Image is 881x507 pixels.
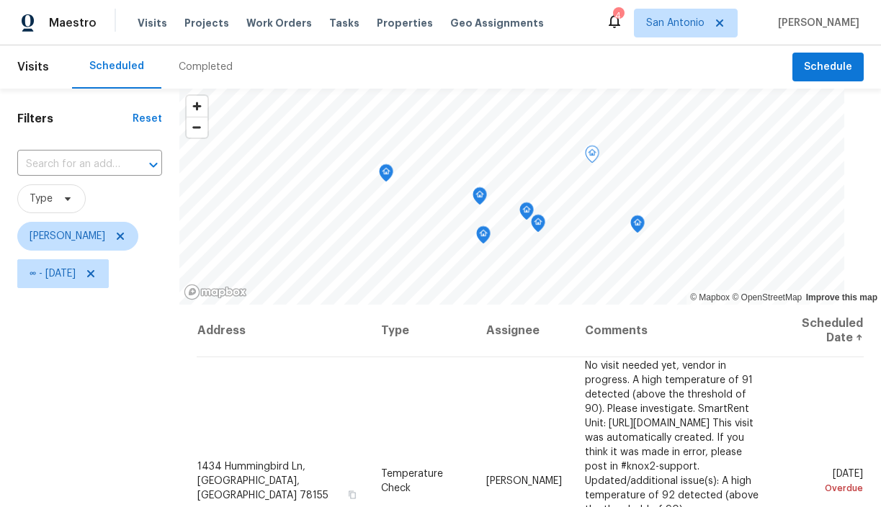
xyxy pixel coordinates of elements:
[197,305,370,357] th: Address
[792,53,864,82] button: Schedule
[476,226,491,248] div: Map marker
[613,9,623,23] div: 4
[370,305,474,357] th: Type
[475,305,573,357] th: Assignee
[197,461,328,500] span: 1434 Hummingbird Ln, [GEOGRAPHIC_DATA], [GEOGRAPHIC_DATA] 78155
[773,305,864,357] th: Scheduled Date ↑
[784,468,863,495] span: [DATE]
[179,60,233,74] div: Completed
[329,18,359,28] span: Tasks
[450,16,544,30] span: Geo Assignments
[184,284,247,300] a: Mapbox homepage
[143,155,164,175] button: Open
[585,145,599,168] div: Map marker
[179,89,844,305] canvas: Map
[133,112,162,126] div: Reset
[784,480,863,495] div: Overdue
[89,59,144,73] div: Scheduled
[246,16,312,30] span: Work Orders
[17,153,122,176] input: Search for an address...
[187,117,207,138] button: Zoom out
[804,58,852,76] span: Schedule
[381,468,443,493] span: Temperature Check
[379,164,393,187] div: Map marker
[732,292,802,302] a: OpenStreetMap
[630,215,645,238] div: Map marker
[17,112,133,126] h1: Filters
[138,16,167,30] span: Visits
[377,16,433,30] span: Properties
[187,96,207,117] button: Zoom in
[531,215,545,237] div: Map marker
[30,266,76,281] span: ∞ - [DATE]
[473,187,487,210] div: Map marker
[772,16,859,30] span: [PERSON_NAME]
[646,16,705,30] span: San Antonio
[690,292,730,302] a: Mapbox
[519,202,534,225] div: Map marker
[184,16,229,30] span: Projects
[30,229,105,243] span: [PERSON_NAME]
[30,192,53,206] span: Type
[17,51,49,83] span: Visits
[573,305,774,357] th: Comments
[345,488,358,501] button: Copy Address
[486,475,562,485] span: [PERSON_NAME]
[49,16,97,30] span: Maestro
[806,292,877,302] a: Improve this map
